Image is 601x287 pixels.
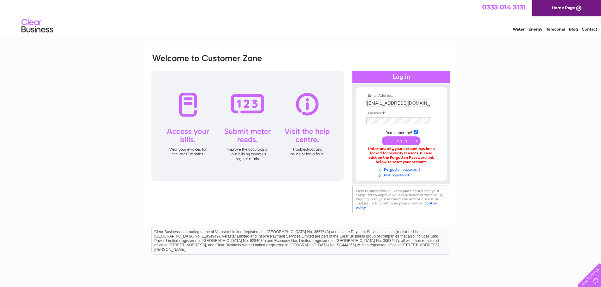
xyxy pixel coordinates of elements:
[528,27,542,32] a: Energy
[482,3,526,11] a: 0333 014 3131
[352,186,450,213] div: Clear Business would like to place cookies on your computer to improve your experience of the sit...
[365,111,438,116] th: Password:
[546,27,565,32] a: Telecoms
[365,129,438,135] td: Remember me?
[366,172,438,178] a: Not registered?
[356,201,437,210] a: cookies policy
[21,16,53,36] img: logo.png
[569,27,578,32] a: Blog
[513,27,525,32] a: Water
[365,94,438,98] th: Email Address:
[582,27,597,32] a: Contact
[366,166,438,172] a: Forgotten password?
[382,136,421,145] input: Submit
[366,147,436,164] div: Unfortunately, your account has been locked for security reasons. Please click on the Forgotten P...
[152,3,450,31] div: Clear Business is a trading name of Verastar Limited (registered in [GEOGRAPHIC_DATA] No. 3667643...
